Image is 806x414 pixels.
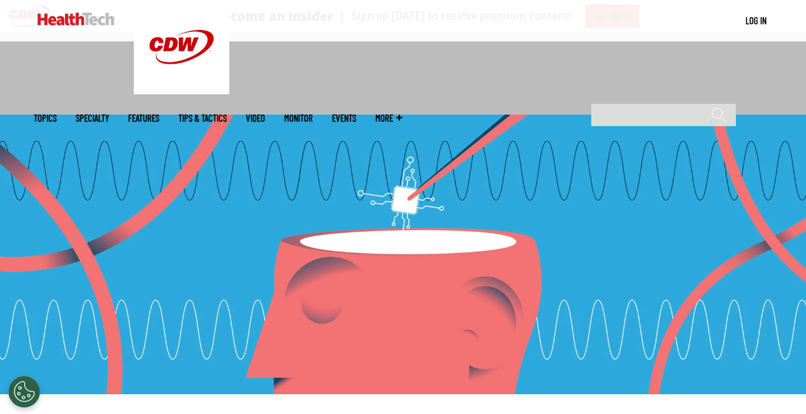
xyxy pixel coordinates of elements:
[745,14,766,27] div: User menu
[38,13,115,25] img: Home
[375,113,402,123] span: More
[128,113,159,123] a: Features
[76,113,109,123] span: Specialty
[34,113,57,123] span: Topics
[8,376,40,408] div: Cookies Settings
[284,113,313,123] a: MonITor
[745,15,766,26] a: Log in
[246,113,265,123] a: Video
[8,376,40,408] button: Open Preferences
[134,84,229,97] a: CDW
[178,113,227,123] a: Tips & Tactics
[332,113,356,123] a: Events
